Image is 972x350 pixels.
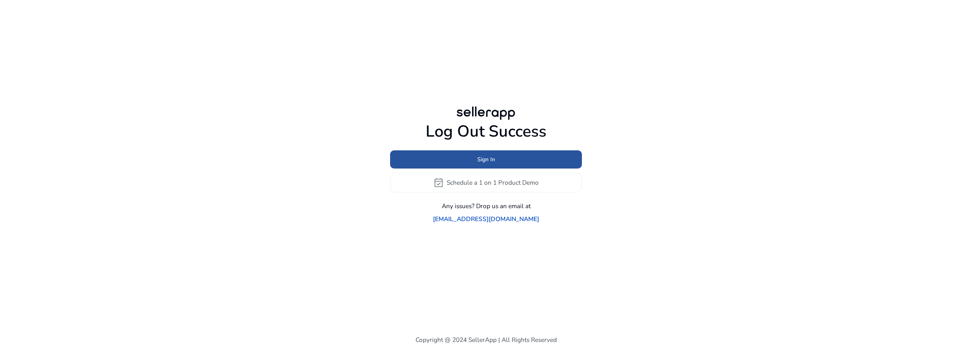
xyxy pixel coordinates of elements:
button: Sign In [390,150,582,169]
a: [EMAIL_ADDRESS][DOMAIN_NAME] [433,214,539,223]
h1: Log Out Success [390,122,582,141]
span: event_available [433,177,444,188]
button: event_availableSchedule a 1 on 1 Product Demo [390,173,582,192]
p: Any issues? Drop us an email at [442,201,531,211]
span: Sign In [477,155,495,164]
